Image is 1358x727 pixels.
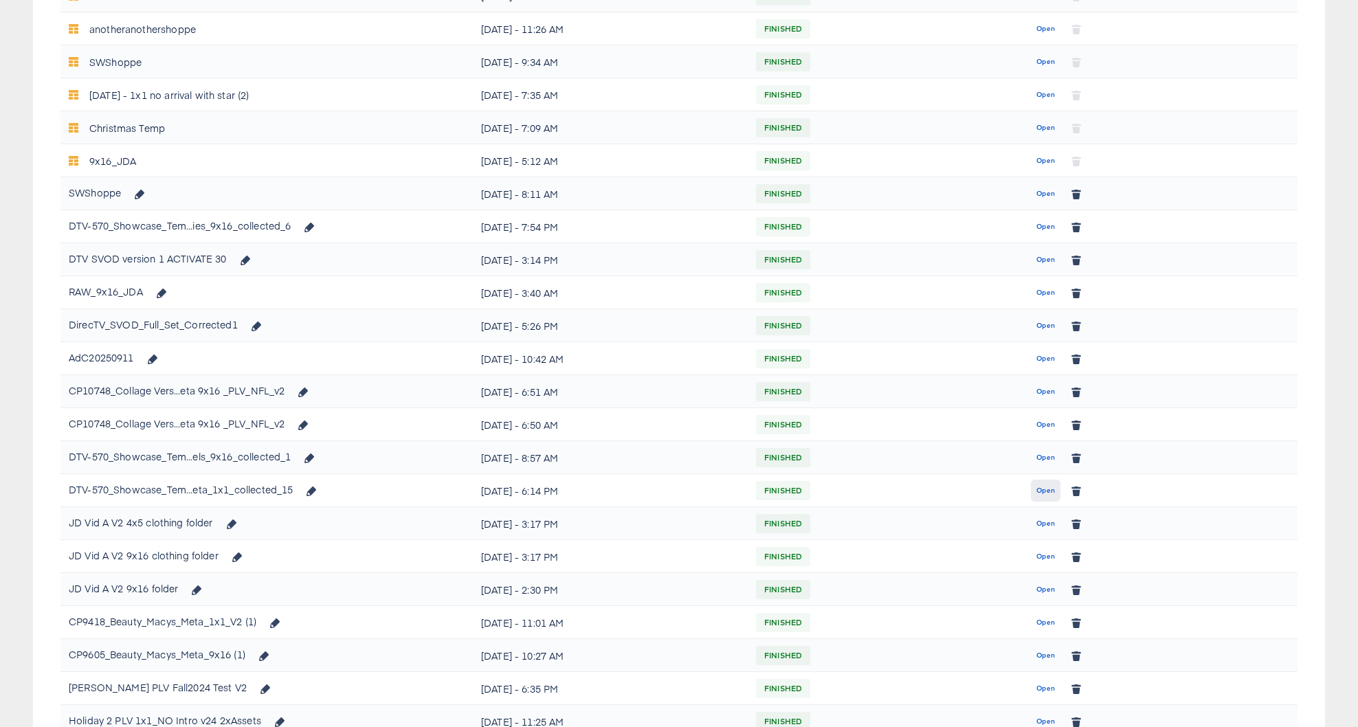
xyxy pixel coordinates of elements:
div: [DATE] - 10:42 AM [481,348,739,370]
span: FINISHED [756,546,810,568]
span: Open [1036,682,1055,695]
div: [DATE] - 9:34 AM [481,51,739,73]
button: Open [1031,447,1060,469]
div: [DATE] - 11:01 AM [481,612,739,634]
span: Open [1036,287,1055,299]
div: [DATE] - 8:11 AM [481,183,739,205]
span: FINISHED [756,414,810,436]
button: Open [1031,513,1060,535]
div: Christmas Temp [89,117,165,139]
button: Open [1031,645,1060,667]
button: Open [1031,249,1060,271]
div: [DATE] - 6:51 AM [481,381,739,403]
button: Open [1031,150,1060,172]
div: [DATE] - 8:57 AM [481,447,739,469]
span: Open [1036,320,1055,332]
span: FINISHED [756,612,810,634]
button: Open [1031,18,1060,40]
div: [DATE] - 5:12 AM [481,150,739,172]
span: Open [1036,254,1055,266]
div: AdC20250911 [69,346,166,370]
div: anotheranothershoppe [89,18,196,40]
div: [DATE] - 10:27 AM [481,645,739,667]
span: Open [1036,122,1055,134]
span: Open [1036,353,1055,365]
div: CP9418_Beauty_Macys_Meta_1x1_V2 (1) [69,610,289,634]
span: Open [1036,89,1055,101]
div: [DATE] - 11:26 AM [481,18,739,40]
div: DirecTV_SVOD_Full_Set_Corrected1 [69,313,269,337]
span: Open [1036,155,1055,167]
button: Open [1031,282,1060,304]
span: Open [1036,418,1055,431]
span: Open [1036,56,1055,68]
div: [DATE] - 7:35 AM [481,84,739,106]
span: FINISHED [756,315,810,337]
button: Open [1031,414,1060,436]
div: [DATE] - 2:30 PM [481,579,739,601]
span: FINISHED [756,150,810,172]
button: Open [1031,183,1060,205]
div: [PERSON_NAME] PLV Fall2024 Test V2 [69,676,279,700]
div: CP10748_Collage Vers...eta 9x16 _PLV_NFL_v2 [69,412,285,434]
span: FINISHED [756,117,810,139]
div: [DATE] - 7:54 PM [481,216,739,238]
button: Open [1031,315,1060,337]
button: Open [1031,84,1060,106]
div: [DATE] - 3:17 PM [481,513,739,535]
div: DTV-570_Showcase_Tem...els_9x16_collected_1 [69,445,291,467]
button: Open [1031,51,1060,73]
div: RAW_9x16_JDA [69,280,175,304]
span: FINISHED [756,513,810,535]
div: [DATE] - 6:50 AM [481,414,739,436]
button: Open [1031,216,1060,238]
div: 9x16_JDA [89,150,136,172]
span: Open [1036,221,1055,233]
span: FINISHED [756,480,810,502]
button: Open [1031,381,1060,403]
span: FINISHED [756,579,810,601]
button: Open [1031,348,1060,370]
button: Open [1031,612,1060,634]
div: [DATE] - 6:14 PM [481,480,739,502]
div: SWShoppe [89,51,142,73]
span: FINISHED [756,18,810,40]
button: Open [1031,678,1060,700]
div: CP9605_Beauty_Macys_Meta_9x16 (1) [69,643,277,667]
span: FINISHED [756,84,810,106]
div: [DATE] - 7:09 AM [481,117,739,139]
span: Open [1036,385,1055,398]
button: Open [1031,117,1060,139]
div: DTV SVOD version 1 ACTIVATE 30 [69,247,258,271]
span: FINISHED [756,645,810,667]
span: Open [1036,649,1055,662]
span: Open [1036,484,1055,497]
span: Open [1036,188,1055,200]
button: Open [1031,546,1060,568]
span: Open [1036,616,1055,629]
div: DTV-570_Showcase_Tem...ies_9x16_collected_6 [69,214,291,236]
div: SWShoppe [69,181,153,205]
span: Open [1036,550,1055,563]
span: FINISHED [756,183,810,205]
div: [DATE] - 6:35 PM [481,678,739,700]
span: FINISHED [756,282,810,304]
div: [DATE] - 3:14 PM [481,249,739,271]
span: Open [1036,451,1055,464]
div: [DATE] - 1x1 no arrival with star (2) [89,84,249,106]
div: JD Vid A V2 9x16 clothing folder [69,544,250,568]
div: [DATE] - 3:40 AM [481,282,739,304]
span: FINISHED [756,216,810,238]
div: JD Vid A V2 4x5 clothing folder [69,511,245,535]
div: JD Vid A V2 9x16 folder [69,577,210,601]
div: [DATE] - 3:17 PM [481,546,739,568]
button: Open [1031,480,1060,502]
span: FINISHED [756,348,810,370]
span: Open [1036,23,1055,35]
span: FINISHED [756,447,810,469]
span: FINISHED [756,249,810,271]
div: CP10748_Collage Vers...eta 9x16 _PLV_NFL_v2 [69,379,285,401]
span: Open [1036,583,1055,596]
span: FINISHED [756,381,810,403]
span: Open [1036,517,1055,530]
